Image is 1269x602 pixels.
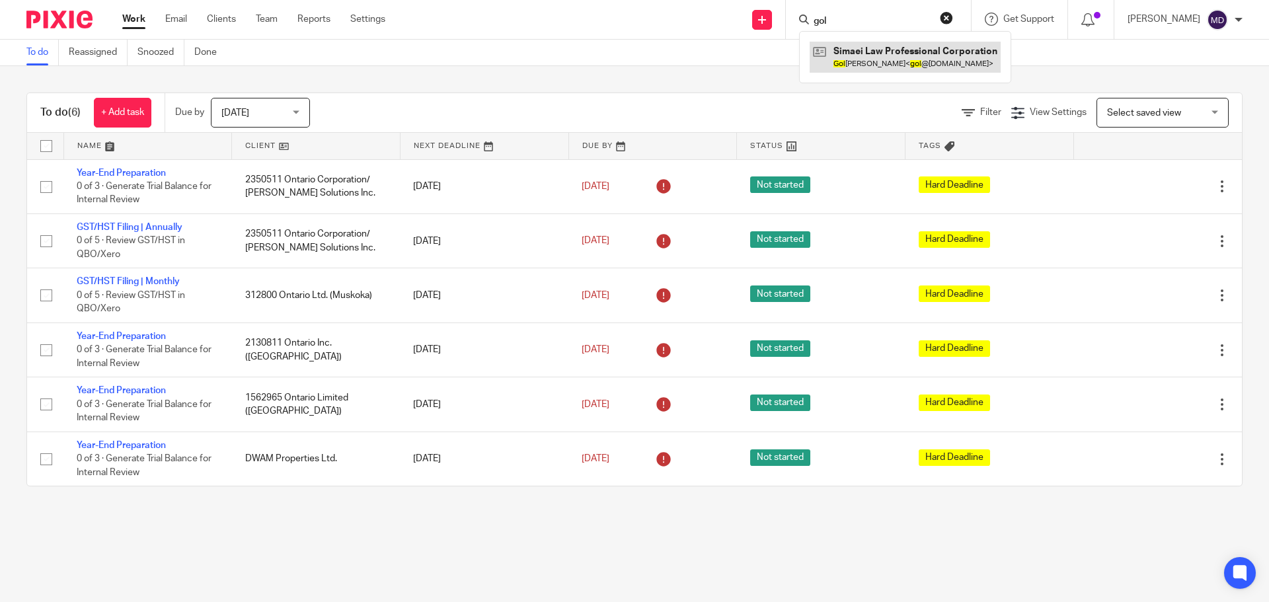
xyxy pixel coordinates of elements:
span: 0 of 3 · Generate Trial Balance for Internal Review [77,400,211,423]
span: Not started [750,285,810,302]
a: Year-End Preparation [77,169,166,178]
a: Snoozed [137,40,184,65]
span: 0 of 3 · Generate Trial Balance for Internal Review [77,454,211,477]
a: Team [256,13,278,26]
span: Filter [980,108,1001,117]
a: + Add task [94,98,151,128]
span: Hard Deadline [919,340,990,357]
p: [PERSON_NAME] [1128,13,1200,26]
span: Tags [919,142,941,149]
a: Work [122,13,145,26]
input: Search [812,16,931,28]
img: svg%3E [1207,9,1228,30]
span: [DATE] [582,345,609,354]
span: [DATE] [582,182,609,191]
span: Not started [750,231,810,248]
span: 0 of 5 · Review GST/HST in QBO/Xero [77,291,185,314]
td: [DATE] [400,159,568,213]
td: 1562965 Ontario Limited ([GEOGRAPHIC_DATA]) [232,377,401,432]
h1: To do [40,106,81,120]
a: Reports [297,13,330,26]
span: [DATE] [582,400,609,409]
span: [DATE] [582,237,609,246]
span: Hard Deadline [919,449,990,466]
span: [DATE] [221,108,249,118]
span: Hard Deadline [919,285,990,302]
span: Get Support [1003,15,1054,24]
a: Reassigned [69,40,128,65]
td: 2130811 Ontario Inc. ([GEOGRAPHIC_DATA]) [232,322,401,377]
span: Not started [750,395,810,411]
span: 0 of 5 · Review GST/HST in QBO/Xero [77,237,185,260]
img: Pixie [26,11,93,28]
td: 312800 Ontario Ltd. (Muskoka) [232,268,401,322]
span: [DATE] [582,454,609,463]
td: 2350511 Ontario Corporation/ [PERSON_NAME] Solutions Inc. [232,159,401,213]
span: 0 of 3 · Generate Trial Balance for Internal Review [77,345,211,368]
td: 2350511 Ontario Corporation/ [PERSON_NAME] Solutions Inc. [232,213,401,268]
a: GST/HST Filing | Annually [77,223,182,232]
td: [DATE] [400,377,568,432]
span: Hard Deadline [919,231,990,248]
td: DWAM Properties Ltd. [232,432,401,486]
td: [DATE] [400,213,568,268]
a: Email [165,13,187,26]
span: Not started [750,340,810,357]
td: [DATE] [400,268,568,322]
a: Year-End Preparation [77,386,166,395]
span: View Settings [1030,108,1087,117]
a: Year-End Preparation [77,332,166,341]
td: [DATE] [400,322,568,377]
a: Done [194,40,227,65]
a: Settings [350,13,385,26]
span: Hard Deadline [919,176,990,193]
span: Select saved view [1107,108,1181,118]
span: Hard Deadline [919,395,990,411]
span: [DATE] [582,291,609,300]
a: Clients [207,13,236,26]
span: Not started [750,449,810,466]
span: 0 of 3 · Generate Trial Balance for Internal Review [77,182,211,205]
p: Due by [175,106,204,119]
span: Not started [750,176,810,193]
a: To do [26,40,59,65]
td: [DATE] [400,432,568,486]
a: Year-End Preparation [77,441,166,450]
span: (6) [68,107,81,118]
a: GST/HST Filing | Monthly [77,277,180,286]
button: Clear [940,11,953,24]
